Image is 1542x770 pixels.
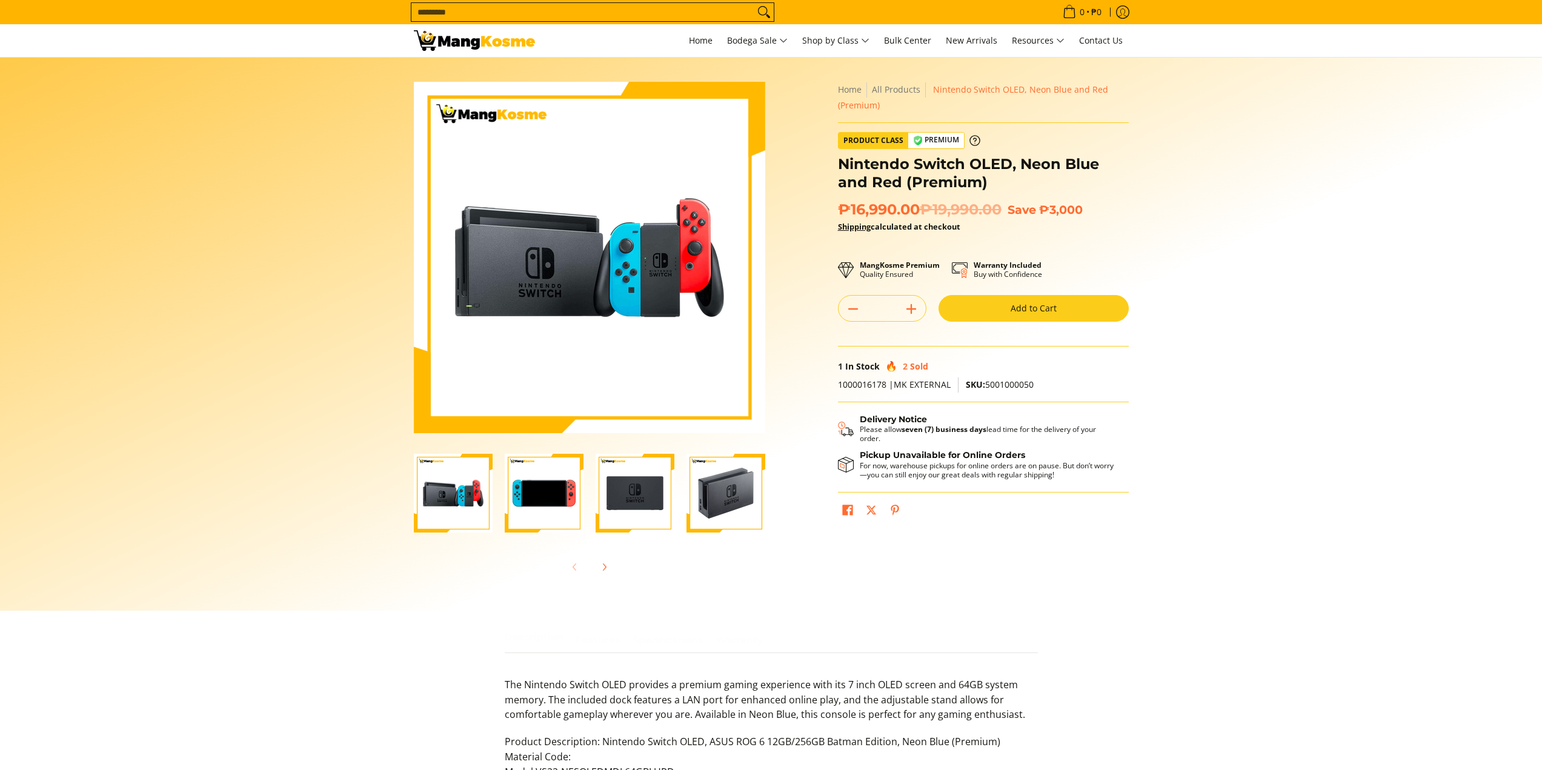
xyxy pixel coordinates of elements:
strong: seven (7) business days [902,424,986,434]
span: Nintendo Switch OLED, Neon Blue and Red (Premium) [838,84,1108,111]
span: 2 [903,360,908,372]
span: 5001000050 [966,379,1034,390]
img: nintendo-switch-with-joystick-and-dock-full-view-mang-kosme [414,82,765,433]
p: Buy with Confidence [974,261,1042,279]
strong: Delivery Notice [860,414,927,425]
a: Contact Us [1073,24,1129,57]
button: Shipping & Delivery [838,414,1117,443]
a: Pin on Pinterest [886,502,903,522]
del: ₱19,990.00 [920,201,1002,219]
span: Premium [908,133,964,148]
span: Sold [910,360,928,372]
span: Description [505,629,563,651]
span: 1000016178 |MK EXTERNAL [838,379,951,390]
a: Description 2 [633,629,703,652]
span: Bulk Center [884,35,931,46]
a: Shipping [838,221,871,232]
strong: Pickup Unavailable for Online Orders [860,450,1025,460]
a: All Products [872,84,920,95]
p: Please allow lead time for the delivery of your order. [860,425,1117,443]
span: ₱0 [1089,8,1103,16]
p: For now, warehouse pickups for online orders are on pause. But don’t worry—you can still enjoy ou... [860,461,1117,479]
span: 1 [838,360,843,372]
a: New Arrivals [940,24,1003,57]
nav: Main Menu [547,24,1129,57]
nav: Breadcrumbs [838,82,1129,113]
a: Bulk Center [878,24,937,57]
a: Bodega Sale [721,24,794,57]
span: Resources [1012,33,1065,48]
p: Quality Ensured [860,261,940,279]
strong: Features [576,634,620,646]
a: Description 3 [716,629,763,652]
strong: Warranty Included [974,260,1042,270]
span: Bodega Sale [727,33,788,48]
span: Save [1008,202,1036,217]
span: ₱16,990.00 [838,201,1002,219]
span: ₱3,000 [1039,202,1083,217]
span: Home [689,35,713,46]
a: Post on X [863,502,880,522]
span: SKU: [966,379,985,390]
span: 0 [1078,8,1086,16]
span: In Stock [845,360,880,372]
button: Add to Cart [939,295,1129,322]
span: Product Class [839,133,908,148]
a: Description 1 [576,629,620,652]
a: Resources [1006,24,1071,57]
strong: Specifications [633,634,703,646]
button: Subtract [839,299,868,319]
a: Shop by Class [796,24,876,57]
img: premium-badge-icon.webp [913,136,923,145]
strong: Warranty [716,634,763,646]
span: Shop by Class [802,33,869,48]
a: Product Class Premium [838,132,980,149]
img: Nintendo Switch OLED, Neon Blue and Red (Premium)-2 [505,454,583,533]
button: Next [591,554,617,580]
img: Nintendo Switch OLED Neon Blue and Red (Premium) l Mang Kosme [414,30,535,51]
span: • [1059,5,1105,19]
strong: calculated at checkout [838,221,960,232]
a: Home [683,24,719,57]
span: New Arrivals [946,35,997,46]
img: Nintendo Switch OLED, Neon Blue and Red (Premium)-3 [596,454,674,533]
img: Nintendo Switch OLED, Neon Blue and Red (Premium)-4 [686,454,765,533]
a: Description [505,629,563,652]
p: The Nintendo Switch OLED provides a premium gaming experience with its 7 inch OLED screen and 64G... [505,677,1038,734]
img: nintendo-switch-with-joystick-and-dock-full-view-mang-kosme [414,454,493,533]
button: Search [754,3,774,21]
a: Home [838,84,862,95]
h1: Nintendo Switch OLED, Neon Blue and Red (Premium) [838,155,1129,191]
span: Contact Us [1079,35,1123,46]
strong: MangKosme Premium [860,260,940,270]
button: Add [897,299,926,319]
a: Share on Facebook [839,502,856,522]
